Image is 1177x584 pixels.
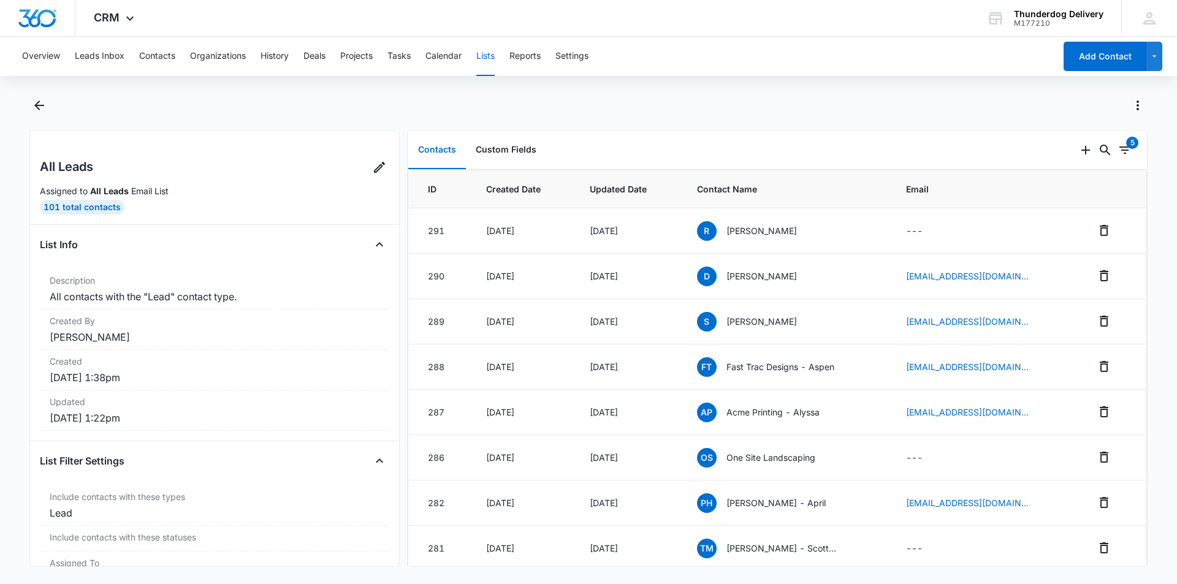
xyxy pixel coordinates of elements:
button: Remove [1094,402,1114,422]
div: Created[DATE] 1:38pm [40,350,389,390]
dd: Lead [50,506,379,520]
span: Created Date [486,183,561,195]
div: 101 Total Contacts [40,200,124,214]
div: [DATE] [590,406,667,419]
h4: List Info [40,237,78,252]
p: Fast Trac Designs - Aspen [726,360,834,373]
p: [PERSON_NAME] [726,224,797,237]
button: Remove [1094,493,1114,512]
span: ID [428,183,457,195]
h4: List Filter Settings [40,453,124,468]
dt: Include contacts with these types [50,490,379,503]
button: Search... [1095,140,1115,160]
button: Remove [1094,538,1114,558]
button: Add Contact [1064,42,1146,71]
span: PH [697,493,717,513]
div: [DATE] [486,496,561,509]
span: FT [697,357,717,377]
button: Custom Fields [466,131,546,169]
dt: Description [50,274,379,287]
div: [DATE] [486,270,561,283]
button: Add [1076,140,1095,160]
div: [DATE] [590,270,667,283]
span: OS [697,448,717,468]
dt: Assigned To [50,556,379,569]
button: Overview [22,37,60,76]
span: S [697,312,717,332]
div: [DATE] [486,451,561,464]
div: account name [1014,9,1103,19]
div: [DATE] [486,224,561,237]
div: [DATE] [590,315,667,328]
dd: [DATE] 1:38pm [50,370,379,385]
span: R [697,221,717,241]
div: Updated[DATE] 1:22pm [40,390,389,431]
div: 288 [428,360,457,373]
span: TM [697,539,717,558]
button: Contacts [408,131,466,169]
div: 287 [428,406,457,419]
a: [EMAIL_ADDRESS][DOMAIN_NAME] [906,496,1029,509]
div: 281 [428,542,457,555]
button: Close [370,451,389,471]
button: History [261,37,289,76]
div: 289 [428,315,457,328]
button: Back [29,96,48,115]
td: --- [891,208,1080,254]
p: Assigned to Email List [40,184,389,197]
div: 286 [428,451,457,464]
span: Email [906,183,1065,195]
p: One Site Landscaping [726,451,815,464]
div: DescriptionAll contacts with the "Lead" contact type. [40,269,389,309]
button: Close [370,235,389,254]
div: [DATE] [590,496,667,509]
span: AP [697,403,717,422]
p: [PERSON_NAME] - April [726,496,826,509]
dt: Created By [50,314,379,327]
span: CRM [94,11,120,24]
button: Remove [1094,311,1114,331]
div: [DATE] [590,224,667,237]
dt: Include contacts with these statuses [50,531,379,544]
dd: [PERSON_NAME] [50,330,379,344]
dt: Updated [50,395,379,408]
button: Reports [509,37,541,76]
div: Include contacts with these statuses [40,526,389,552]
button: Filters [1115,140,1135,160]
p: [PERSON_NAME] - Scottsdale [726,542,837,555]
button: Projects [340,37,373,76]
div: Include contacts with these typesLead [40,485,389,526]
button: Lists [476,37,495,76]
div: [DATE] [590,451,667,464]
button: Tasks [387,37,411,76]
span: D [697,267,717,286]
a: [EMAIL_ADDRESS][DOMAIN_NAME] [906,270,1029,283]
button: Calendar [425,37,462,76]
button: Remove [1094,221,1114,240]
div: 290 [428,270,457,283]
p: Acme Printing - Alyssa [726,406,820,419]
div: [DATE] [486,360,561,373]
a: [EMAIL_ADDRESS][DOMAIN_NAME] [906,406,1029,419]
button: Contacts [139,37,175,76]
p: [PERSON_NAME] [726,270,797,283]
button: Remove [1094,266,1114,286]
div: Created By[PERSON_NAME] [40,309,389,350]
td: --- [891,435,1080,480]
button: Settings [555,37,588,76]
button: Remove [1094,357,1114,376]
strong: All Leads [90,186,129,196]
div: 291 [428,224,457,237]
div: [DATE] [590,542,667,555]
span: Contact Name [697,183,877,195]
button: Deals [303,37,326,76]
a: [EMAIL_ADDRESS][DOMAIN_NAME] [906,360,1029,373]
dt: Created [50,355,379,368]
div: [DATE] [486,542,561,555]
div: account id [1014,19,1103,28]
div: 282 [428,496,457,509]
div: [DATE] [590,360,667,373]
a: [EMAIL_ADDRESS][DOMAIN_NAME] [906,315,1029,328]
div: [DATE] [486,315,561,328]
button: Actions [1128,96,1148,115]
